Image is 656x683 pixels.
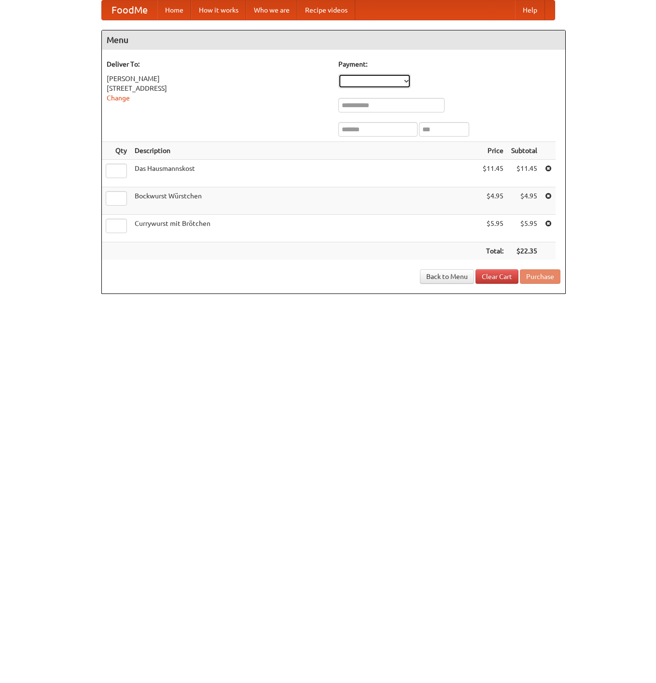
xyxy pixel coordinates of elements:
[338,59,560,69] h5: Payment:
[107,84,329,93] div: [STREET_ADDRESS]
[246,0,297,20] a: Who we are
[479,187,507,215] td: $4.95
[479,160,507,187] td: $11.45
[131,160,479,187] td: Das Hausmannskost
[297,0,355,20] a: Recipe videos
[475,269,518,284] a: Clear Cart
[102,0,157,20] a: FoodMe
[507,187,541,215] td: $4.95
[191,0,246,20] a: How it works
[131,142,479,160] th: Description
[479,142,507,160] th: Price
[107,74,329,84] div: [PERSON_NAME]
[507,142,541,160] th: Subtotal
[507,215,541,242] td: $5.95
[520,269,560,284] button: Purchase
[515,0,545,20] a: Help
[102,142,131,160] th: Qty
[102,30,565,50] h4: Menu
[479,215,507,242] td: $5.95
[507,160,541,187] td: $11.45
[507,242,541,260] th: $22.35
[479,242,507,260] th: Total:
[107,59,329,69] h5: Deliver To:
[131,187,479,215] td: Bockwurst Würstchen
[131,215,479,242] td: Currywurst mit Brötchen
[107,94,130,102] a: Change
[420,269,474,284] a: Back to Menu
[157,0,191,20] a: Home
